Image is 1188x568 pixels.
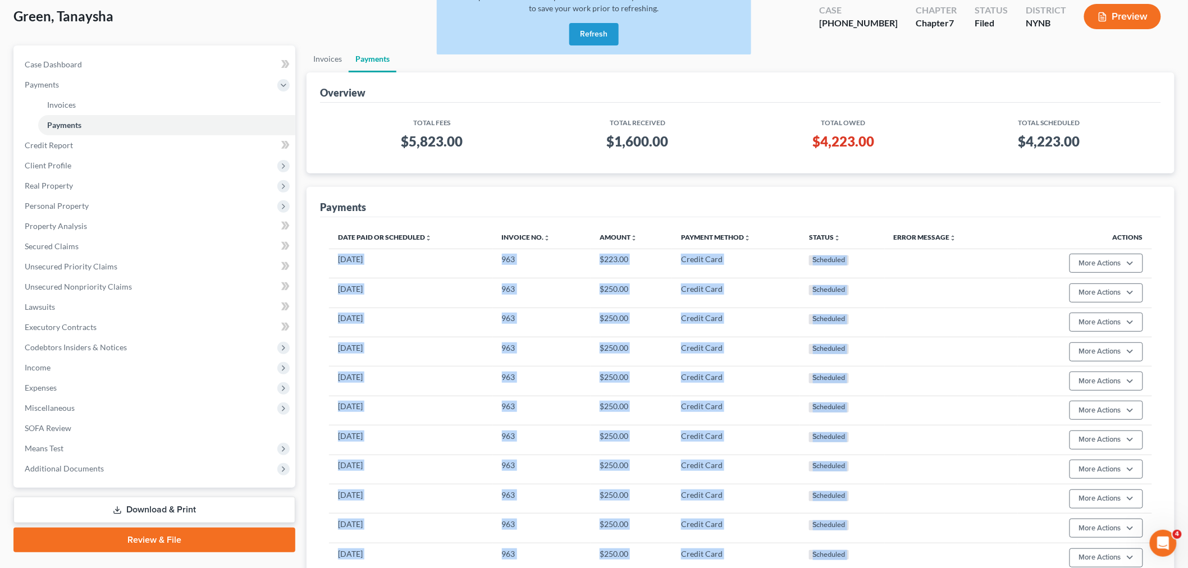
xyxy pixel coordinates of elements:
[493,455,591,484] td: 963
[591,367,672,396] td: $250.00
[956,132,1144,150] h3: $4,223.00
[338,132,526,150] h3: $5,823.00
[1070,342,1143,361] button: More Actions
[544,132,732,150] h3: $1,600.00
[809,314,849,324] div: Scheduled
[493,308,591,337] td: 963
[591,514,672,543] td: $250.00
[38,115,295,135] a: Payments
[1084,4,1161,29] button: Preview
[329,484,493,513] td: [DATE]
[25,59,82,69] span: Case Dashboard
[25,342,127,352] span: Codebtors Insiders & Notices
[502,233,551,241] a: Invoice No.unfold_more
[16,256,295,277] a: Unsecured Priority Claims
[493,367,591,396] td: 963
[16,54,295,75] a: Case Dashboard
[25,403,75,413] span: Miscellaneous
[493,425,591,455] td: 963
[535,112,741,128] th: Total Received
[750,132,938,150] h3: $4,223.00
[16,135,295,155] a: Credit Report
[591,278,672,308] td: $250.00
[630,235,637,241] i: unfold_more
[13,497,295,523] a: Download & Print
[947,112,1153,128] th: Total Scheduled
[1070,313,1143,332] button: More Actions
[329,396,493,425] td: [DATE]
[329,308,493,337] td: [DATE]
[1070,283,1143,303] button: More Actions
[38,95,295,115] a: Invoices
[672,425,801,455] td: Credit Card
[1070,460,1143,479] button: More Actions
[25,262,117,271] span: Unsecured Priority Claims
[13,528,295,552] a: Review & File
[809,402,849,413] div: Scheduled
[16,216,295,236] a: Property Analysis
[916,17,957,30] div: Chapter
[16,277,295,297] a: Unsecured Nonpriority Claims
[672,484,801,513] td: Credit Card
[591,425,672,455] td: $250.00
[1070,548,1143,567] button: More Actions
[1070,430,1143,450] button: More Actions
[329,455,493,484] td: [DATE]
[329,278,493,308] td: [DATE]
[493,249,591,278] td: 963
[544,235,551,241] i: unfold_more
[16,317,295,337] a: Executory Contracts
[672,249,801,278] td: Credit Card
[307,45,349,72] a: Invoices
[809,373,849,383] div: Scheduled
[834,235,840,241] i: unfold_more
[329,112,535,128] th: Total Fees
[591,484,672,513] td: $250.00
[975,4,1008,17] div: Status
[1026,4,1066,17] div: District
[569,23,619,45] button: Refresh
[320,200,366,214] div: Payments
[329,249,493,278] td: [DATE]
[329,367,493,396] td: [DATE]
[1070,489,1143,509] button: More Actions
[16,418,295,438] a: SOFA Review
[809,520,849,530] div: Scheduled
[349,45,396,72] a: Payments
[493,514,591,543] td: 963
[25,161,71,170] span: Client Profile
[493,337,591,366] td: 963
[809,285,849,295] div: Scheduled
[809,255,849,265] div: Scheduled
[25,282,132,291] span: Unsecured Nonpriority Claims
[25,363,51,372] span: Income
[672,308,801,337] td: Credit Card
[25,464,104,473] span: Additional Documents
[809,432,849,442] div: Scheduled
[744,235,751,241] i: unfold_more
[25,302,55,312] span: Lawsuits
[25,140,73,150] span: Credit Report
[672,278,801,308] td: Credit Card
[1018,226,1152,249] th: Actions
[672,396,801,425] td: Credit Card
[600,233,637,241] a: Amountunfold_more
[1150,530,1177,557] iframe: Intercom live chat
[950,235,957,241] i: unfold_more
[425,235,432,241] i: unfold_more
[916,4,957,17] div: Chapter
[25,181,73,190] span: Real Property
[591,396,672,425] td: $250.00
[25,221,87,231] span: Property Analysis
[25,383,57,392] span: Expenses
[25,322,97,332] span: Executory Contracts
[13,8,113,24] span: Green, Tanaysha
[672,367,801,396] td: Credit Card
[1070,372,1143,391] button: More Actions
[819,17,898,30] div: [PHONE_NUMBER]
[25,80,59,89] span: Payments
[329,425,493,455] td: [DATE]
[809,344,849,354] div: Scheduled
[16,297,295,317] a: Lawsuits
[1173,530,1182,539] span: 4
